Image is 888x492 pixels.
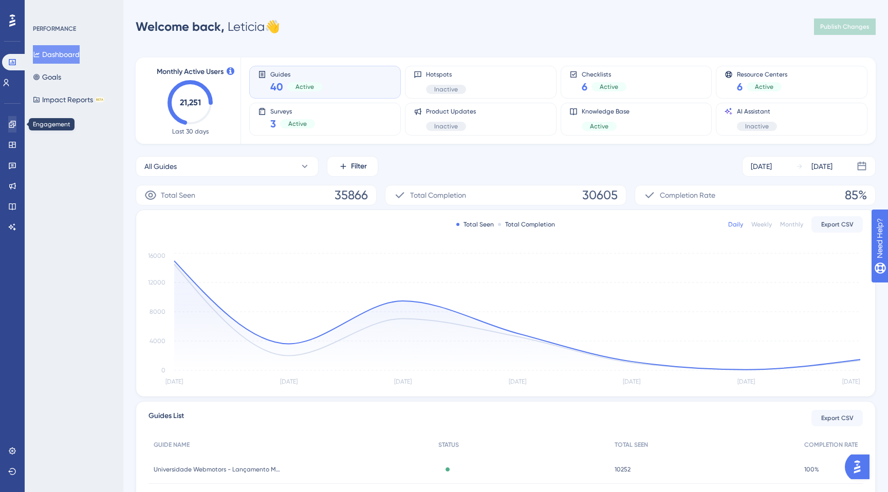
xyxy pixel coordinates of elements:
[33,25,76,33] div: PERFORMANCE
[434,85,458,93] span: Inactive
[180,98,201,107] text: 21,251
[165,378,183,385] tspan: [DATE]
[821,220,854,229] span: Export CSV
[582,70,626,78] span: Checklists
[327,156,378,177] button: Filter
[660,189,715,201] span: Completion Rate
[394,378,412,385] tspan: [DATE]
[270,70,322,78] span: Guides
[582,107,630,116] span: Knowledge Base
[845,451,876,482] iframe: UserGuiding AI Assistant Launcher
[814,18,876,35] button: Publish Changes
[600,83,618,91] span: Active
[842,378,860,385] tspan: [DATE]
[172,127,209,136] span: Last 30 days
[95,97,104,102] div: BETA
[811,410,863,426] button: Export CSV
[456,220,494,229] div: Total Seen
[582,187,618,203] span: 30605
[751,220,772,229] div: Weekly
[590,122,608,130] span: Active
[157,66,224,78] span: Monthly Active Users
[728,220,743,229] div: Daily
[149,410,184,426] span: Guides List
[335,187,368,203] span: 35866
[751,160,772,173] div: [DATE]
[33,45,80,64] button: Dashboard
[438,441,459,449] span: STATUS
[270,80,283,94] span: 40
[426,107,476,116] span: Product Updates
[811,160,832,173] div: [DATE]
[845,187,867,203] span: 85%
[136,156,319,177] button: All Guides
[623,378,640,385] tspan: [DATE]
[161,189,195,201] span: Total Seen
[410,189,466,201] span: Total Completion
[737,378,755,385] tspan: [DATE]
[270,117,276,131] span: 3
[811,216,863,233] button: Export CSV
[820,23,869,31] span: Publish Changes
[804,441,858,449] span: COMPLETION RATE
[154,441,190,449] span: GUIDE NAME
[33,90,104,109] button: Impact ReportsBETA
[280,378,298,385] tspan: [DATE]
[737,107,777,116] span: AI Assistant
[804,465,819,474] span: 100%
[33,68,61,86] button: Goals
[509,378,526,385] tspan: [DATE]
[615,465,631,474] span: 10252
[270,107,315,115] span: Surveys
[737,80,743,94] span: 6
[24,3,64,15] span: Need Help?
[737,70,787,78] span: Resource Centers
[498,220,555,229] div: Total Completion
[295,83,314,91] span: Active
[582,80,587,94] span: 6
[426,70,466,79] span: Hotspots
[148,252,165,259] tspan: 16000
[434,122,458,130] span: Inactive
[136,18,280,35] div: Leticia 👋
[821,414,854,422] span: Export CSV
[288,120,307,128] span: Active
[755,83,773,91] span: Active
[161,367,165,374] tspan: 0
[136,19,225,34] span: Welcome back,
[154,465,282,474] span: Universidade Webmotors - Lançamento M6 ([PERSON_NAME])
[144,160,177,173] span: All Guides
[615,441,648,449] span: TOTAL SEEN
[780,220,803,229] div: Monthly
[351,160,367,173] span: Filter
[745,122,769,130] span: Inactive
[148,279,165,286] tspan: 12000
[150,337,165,345] tspan: 4000
[150,308,165,315] tspan: 8000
